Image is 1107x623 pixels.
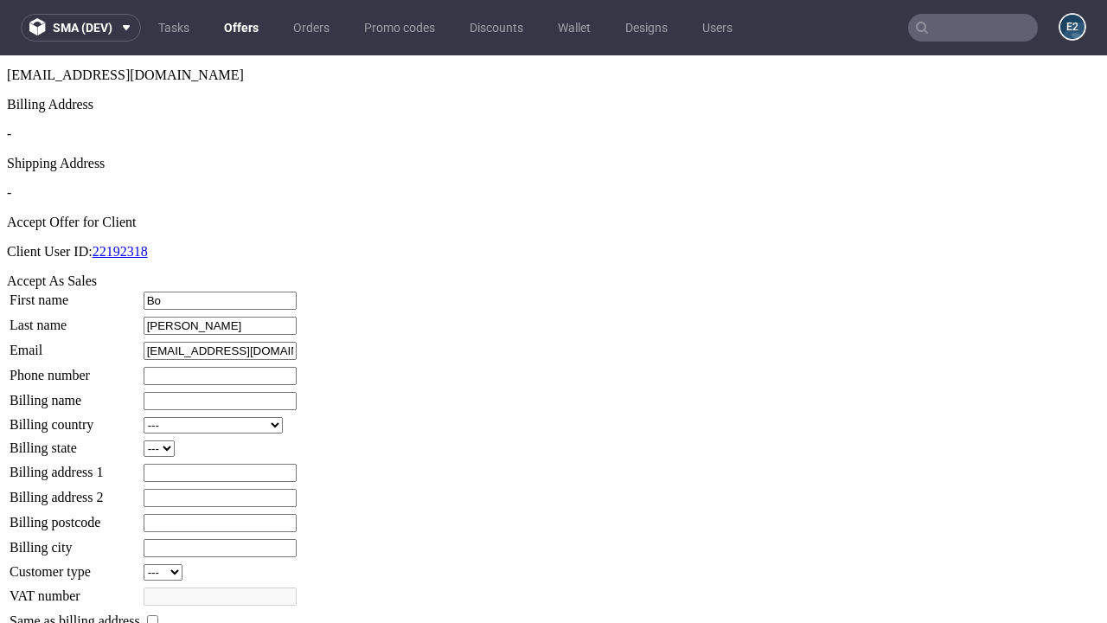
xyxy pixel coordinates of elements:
td: First name [9,235,141,255]
td: Billing name [9,336,141,356]
div: Accept As Sales [7,218,1100,234]
span: - [7,130,11,145]
a: 22192318 [93,189,148,203]
div: Shipping Address [7,100,1100,116]
td: Same as billing address [9,556,141,575]
div: Billing Address [7,42,1100,57]
a: Orders [283,14,340,42]
td: Email [9,286,141,305]
span: [EMAIL_ADDRESS][DOMAIN_NAME] [7,12,244,27]
figcaption: e2 [1060,15,1085,39]
div: Accept Offer for Client [7,159,1100,175]
a: Wallet [547,14,601,42]
span: sma (dev) [53,22,112,34]
a: Discounts [459,14,534,42]
a: Promo codes [354,14,445,42]
td: Billing address 2 [9,433,141,453]
p: Client User ID: [7,189,1100,204]
a: Tasks [148,14,200,42]
td: Billing postcode [9,458,141,478]
td: Billing city [9,483,141,503]
td: Billing address 1 [9,408,141,427]
td: VAT number [9,531,141,551]
td: Billing country [9,361,141,379]
a: Offers [214,14,269,42]
span: - [7,71,11,86]
td: Last name [9,260,141,280]
button: sma (dev) [21,14,141,42]
td: Customer type [9,508,141,526]
a: Users [692,14,743,42]
td: Phone number [9,311,141,331]
td: Billing state [9,384,141,402]
a: Designs [615,14,678,42]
